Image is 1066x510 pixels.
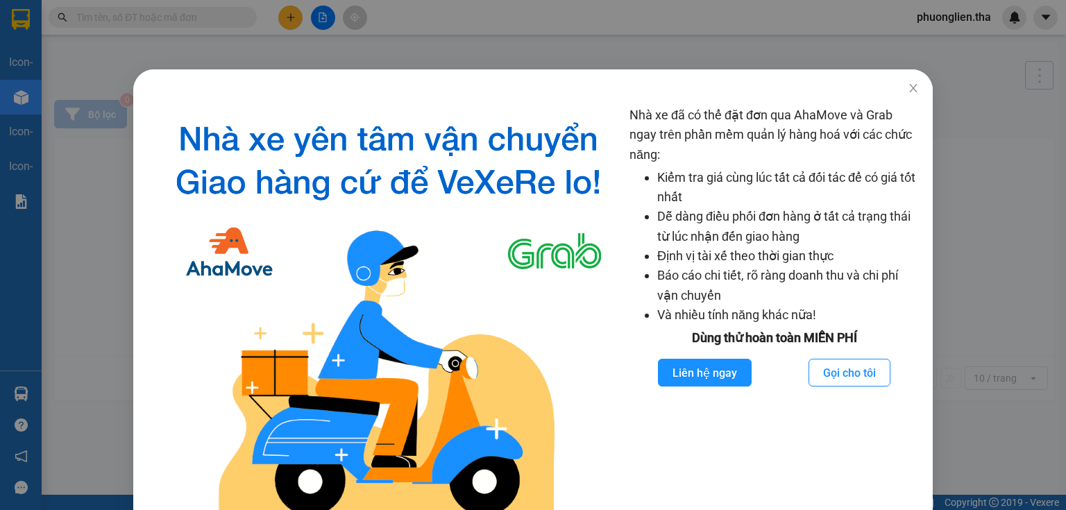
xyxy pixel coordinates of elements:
div: Dùng thử hoàn toàn MIỄN PHÍ [629,328,919,348]
span: close [908,83,919,94]
button: Gọi cho tôi [809,359,890,386]
li: Báo cáo chi tiết, rõ ràng doanh thu và chi phí vận chuyển [657,266,919,305]
li: Và nhiều tính năng khác nữa! [657,305,919,325]
button: Close [894,69,933,108]
button: Liên hệ ngay [658,359,752,386]
li: Định vị tài xế theo thời gian thực [657,246,919,266]
span: Liên hệ ngay [672,364,737,382]
li: Kiểm tra giá cùng lúc tất cả đối tác để có giá tốt nhất [657,168,919,207]
span: Gọi cho tôi [823,364,876,382]
li: Dễ dàng điều phối đơn hàng ở tất cả trạng thái từ lúc nhận đến giao hàng [657,207,919,246]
